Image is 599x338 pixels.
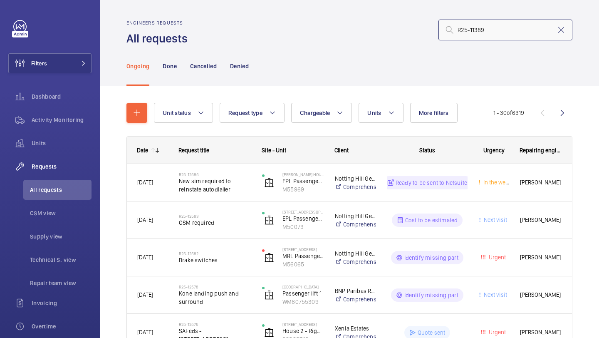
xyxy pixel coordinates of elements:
span: Status [419,147,435,154]
span: [DATE] [137,254,153,261]
span: [PERSON_NAME] [520,215,562,225]
span: Activity Monitoring [32,116,92,124]
span: Requests [32,162,92,171]
span: Next visit [482,291,507,298]
span: Urgent [487,254,506,261]
span: Client [334,147,349,154]
p: Notting Hill Genesis [335,212,376,220]
h1: All requests [126,31,193,46]
h2: R25-12583 [179,214,251,219]
span: Urgency [483,147,505,154]
span: Request title [178,147,209,154]
p: M55969 [282,185,324,194]
button: Units [359,103,403,123]
span: Request type [228,109,262,116]
p: M50073 [282,223,324,231]
h2: Engineers requests [126,20,193,26]
span: Next visit [482,216,507,223]
span: [DATE] [137,179,153,186]
img: elevator.svg [264,290,274,300]
img: elevator.svg [264,253,274,263]
span: Invoicing [32,299,92,307]
span: [DATE] [137,291,153,298]
p: WM80755309 [282,298,324,306]
p: EPL Passenger Lift [282,177,324,185]
span: Repairing engineer [520,147,562,154]
p: [GEOGRAPHIC_DATA] [282,284,324,289]
a: Comprehensive [335,183,376,191]
button: Request type [220,103,285,123]
p: Notting Hill Genesis [335,174,376,183]
a: Comprehensive [335,220,376,229]
p: Notting Hill Genesis [335,249,376,258]
p: Denied [230,62,249,70]
span: Filters [31,59,47,67]
span: Chargeable [300,109,330,116]
a: Comprehensive [335,295,376,303]
input: Search by request number or quote number [438,20,572,40]
h2: R25-12585 [179,172,251,177]
span: [PERSON_NAME] [520,178,562,187]
span: Site - Unit [262,147,286,154]
span: Unit status [163,109,191,116]
h2: R25-12575 [179,322,251,327]
p: EPL Passenger Lift [282,214,324,223]
span: of [507,109,512,116]
p: Ongoing [126,62,149,70]
p: [STREET_ADDRESS] [282,247,324,252]
p: Passenger lift 1 [282,289,324,298]
p: Done [163,62,176,70]
h2: R25-12582 [179,251,251,256]
span: [PERSON_NAME] [520,290,562,300]
img: elevator.svg [264,328,274,338]
span: More filters [419,109,449,116]
img: elevator.svg [264,178,274,188]
p: BNP Paribas Real Estate [GEOGRAPHIC_DATA] [335,287,376,295]
p: Quote sent [418,328,446,337]
span: Dashboard [32,92,92,101]
p: [STREET_ADDRESS] [282,322,324,327]
p: House 2 - Right hand block kone mono [282,327,324,335]
span: Supply view [30,232,92,241]
p: Cost to be estimated [405,216,458,224]
button: Chargeable [291,103,352,123]
span: In the week [482,179,511,186]
p: M56065 [282,260,324,268]
p: Identify missing part [404,291,459,299]
button: Filters [8,53,92,73]
span: Units [32,139,92,147]
span: 1 - 30 6319 [493,110,524,116]
p: [PERSON_NAME] House [282,172,324,177]
span: Brake switches [179,256,251,264]
span: Units [367,109,381,116]
span: All requests [30,186,92,194]
span: Urgent [487,329,506,336]
span: Kone landing push and surround [179,289,251,306]
p: Xenia Estates [335,324,376,333]
span: Technical S. view [30,256,92,264]
span: [DATE] [137,329,153,336]
a: Comprehensive [335,258,376,266]
p: Identify missing part [404,253,459,262]
span: New sim required to reinstate autodialler [179,177,251,194]
span: [PERSON_NAME] [520,328,562,337]
h2: R25-12578 [179,284,251,289]
div: Date [137,147,148,154]
span: GSM required [179,219,251,227]
p: MRL Passenger Lift SELE [282,252,324,260]
span: Overtime [32,322,92,331]
button: More filters [410,103,458,123]
button: Unit status [154,103,213,123]
span: Repair team view [30,279,92,287]
span: [PERSON_NAME] [520,253,562,262]
span: CSM view [30,209,92,217]
span: [DATE] [137,216,153,223]
p: Ready to be sent to Netsuite [396,179,467,187]
img: elevator.svg [264,215,274,225]
p: Cancelled [190,62,217,70]
p: [STREET_ADDRESS][PERSON_NAME][PERSON_NAME] [282,209,324,214]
